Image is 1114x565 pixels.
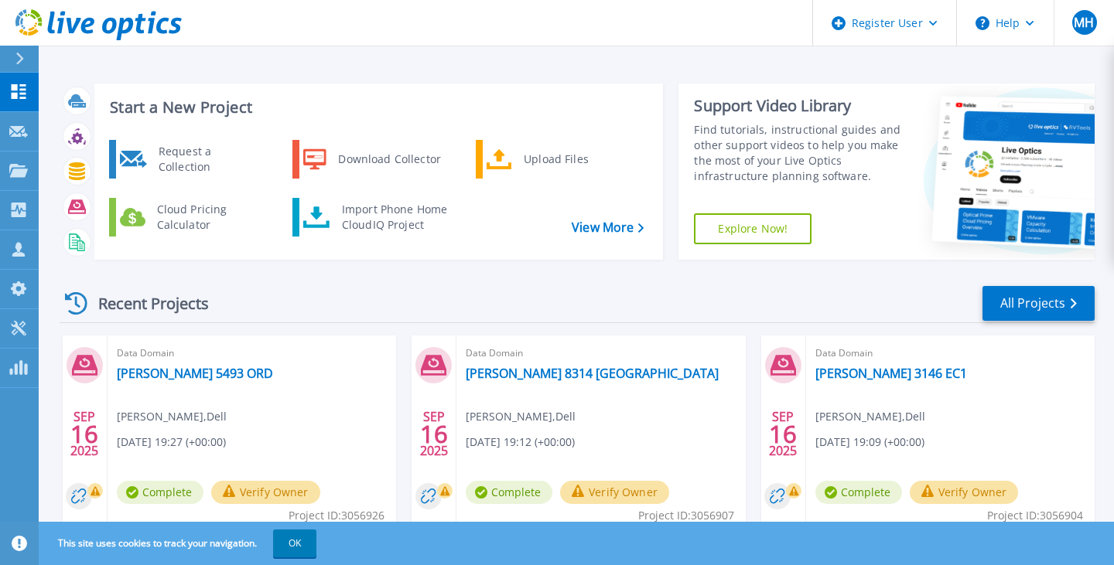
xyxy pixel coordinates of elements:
[211,481,320,504] button: Verify Owner
[476,140,634,179] a: Upload Files
[769,427,797,441] span: 16
[292,140,451,179] a: Download Collector
[420,427,448,441] span: 16
[117,366,273,381] a: [PERSON_NAME] 5493 ORD
[43,529,316,557] span: This site uses cookies to track your navigation.
[109,140,268,179] a: Request a Collection
[694,96,902,116] div: Support Video Library
[815,481,902,504] span: Complete
[151,144,264,175] div: Request a Collection
[419,406,449,462] div: SEP 2025
[815,345,1085,362] span: Data Domain
[117,481,203,504] span: Complete
[694,213,812,244] a: Explore Now!
[273,529,316,557] button: OK
[334,202,455,233] div: Import Phone Home CloudIQ Project
[60,284,230,322] div: Recent Projects
[289,507,384,524] span: Project ID: 3056926
[466,366,719,381] a: [PERSON_NAME] 8314 [GEOGRAPHIC_DATA]
[70,406,99,462] div: SEP 2025
[330,144,447,175] div: Download Collector
[768,406,798,462] div: SEP 2025
[638,507,734,524] span: Project ID: 3056907
[466,345,736,362] span: Data Domain
[1074,16,1094,29] span: MH
[117,345,387,362] span: Data Domain
[815,408,925,425] span: [PERSON_NAME] , Dell
[815,366,967,381] a: [PERSON_NAME] 3146 EC1
[109,198,268,237] a: Cloud Pricing Calculator
[117,434,226,451] span: [DATE] 19:27 (+00:00)
[910,481,1019,504] button: Verify Owner
[987,507,1083,524] span: Project ID: 3056904
[466,434,575,451] span: [DATE] 19:12 (+00:00)
[117,408,227,425] span: [PERSON_NAME] , Dell
[694,122,902,184] div: Find tutorials, instructional guides and other support videos to help you make the most of your L...
[516,144,630,175] div: Upload Files
[466,408,576,425] span: [PERSON_NAME] , Dell
[149,202,264,233] div: Cloud Pricing Calculator
[572,220,644,235] a: View More
[466,481,552,504] span: Complete
[982,286,1095,321] a: All Projects
[560,481,669,504] button: Verify Owner
[70,427,98,441] span: 16
[815,434,924,451] span: [DATE] 19:09 (+00:00)
[110,99,644,116] h3: Start a New Project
